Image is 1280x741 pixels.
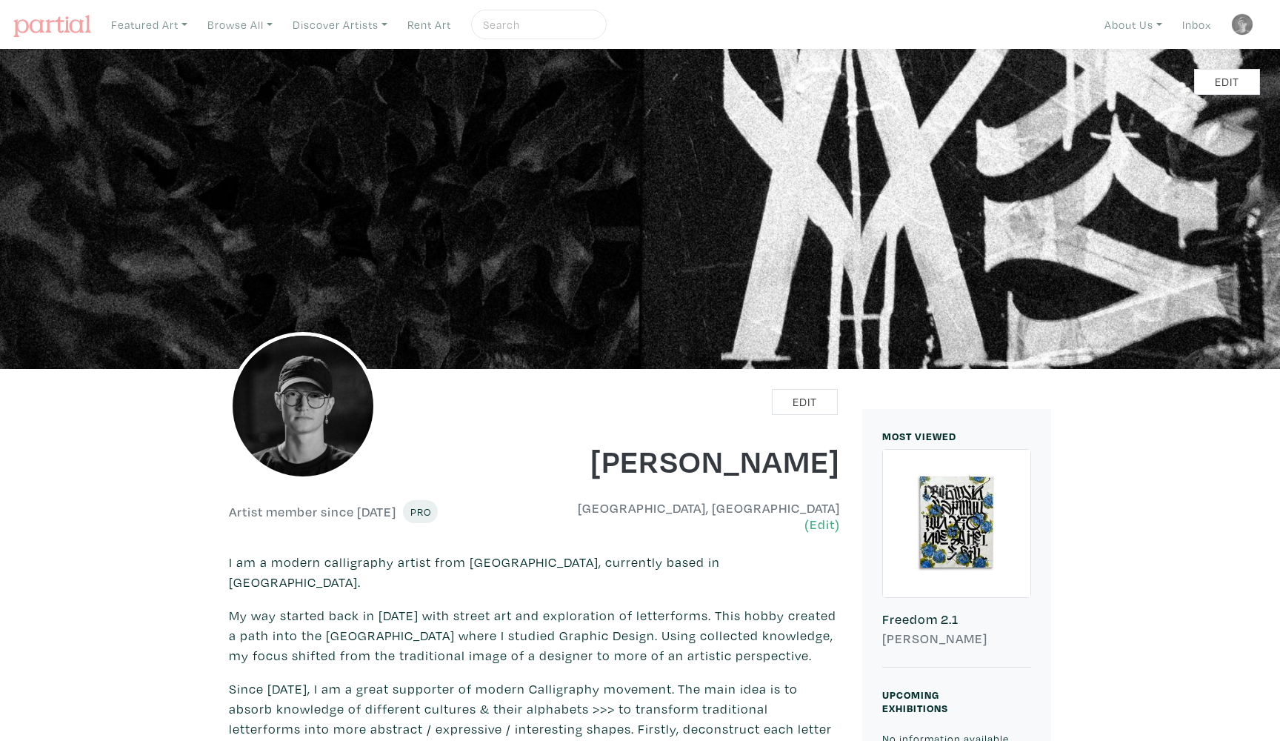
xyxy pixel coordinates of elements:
a: (Edit) [804,516,840,532]
h6: Artist member since [DATE] [229,504,396,520]
a: Discover Artists [286,10,394,40]
img: phpThumb.php [229,332,377,480]
a: Rent Art [401,10,458,40]
img: phpThumb.php [1231,13,1253,36]
input: Search [481,16,593,34]
p: I am a modern calligraphy artist from [GEOGRAPHIC_DATA], currently based in [GEOGRAPHIC_DATA]. [229,552,840,592]
p: My way started back in [DATE] with street art and exploration of letterforms. This hobby created ... [229,605,840,665]
span: Pro [410,505,431,519]
h6: [GEOGRAPHIC_DATA], [GEOGRAPHIC_DATA] [546,500,841,532]
h6: Freedom 2.1 [882,611,1031,628]
a: Inbox [1176,10,1218,40]
a: About Us [1098,10,1169,40]
small: MOST VIEWED [882,429,956,443]
h6: [PERSON_NAME] [882,631,1031,647]
a: Freedom 2.1 [PERSON_NAME] [882,449,1031,668]
a: Featured Art [104,10,194,40]
a: Edit [1194,69,1260,95]
h1: [PERSON_NAME] [546,440,841,480]
a: Browse All [201,10,279,40]
a: Edit [772,389,838,415]
small: Upcoming Exhibitions [882,688,948,715]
